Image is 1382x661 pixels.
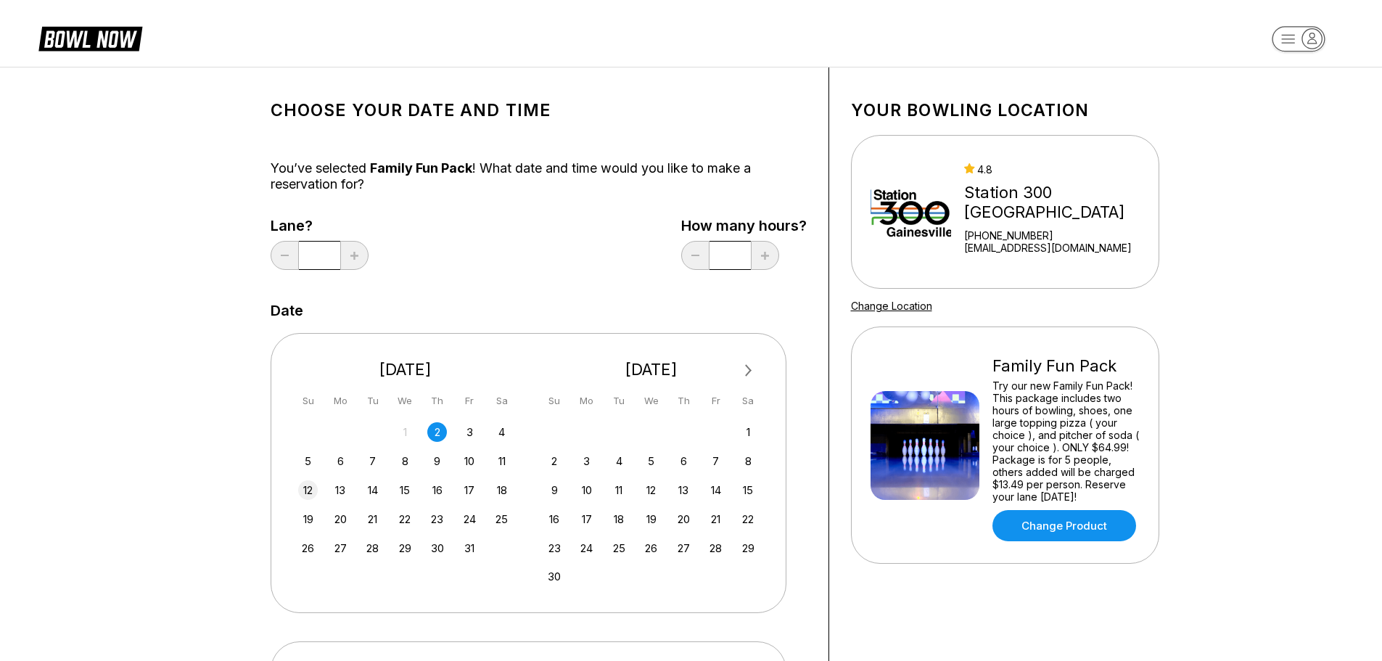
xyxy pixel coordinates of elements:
div: Choose Thursday, November 13th, 2025 [674,480,694,500]
div: Choose Thursday, November 27th, 2025 [674,538,694,558]
div: Choose Saturday, October 18th, 2025 [492,480,511,500]
div: Choose Sunday, November 16th, 2025 [545,509,564,529]
div: [DATE] [293,360,518,379]
div: Choose Thursday, October 23rd, 2025 [427,509,447,529]
div: Choose Friday, October 31st, 2025 [460,538,480,558]
div: Choose Saturday, November 29th, 2025 [739,538,758,558]
div: Choose Sunday, November 30th, 2025 [545,567,564,586]
img: Station 300 Gainesville [871,157,952,266]
div: Choose Wednesday, October 8th, 2025 [395,451,415,471]
h1: Your bowling location [851,100,1159,120]
div: Choose Monday, November 10th, 2025 [577,480,596,500]
div: Choose Thursday, November 6th, 2025 [674,451,694,471]
div: Family Fun Pack [992,356,1140,376]
div: Choose Wednesday, November 19th, 2025 [641,509,661,529]
div: Choose Friday, November 14th, 2025 [706,480,725,500]
div: Fr [460,391,480,411]
div: Station 300 [GEOGRAPHIC_DATA] [964,183,1152,222]
div: Choose Sunday, November 23rd, 2025 [545,538,564,558]
h1: Choose your Date and time [271,100,807,120]
div: Try our new Family Fun Pack! This package includes two hours of bowling, shoes, one large topping... [992,379,1140,503]
div: You’ve selected ! What date and time would you like to make a reservation for? [271,160,807,192]
a: [EMAIL_ADDRESS][DOMAIN_NAME] [964,242,1152,254]
div: Tu [363,391,382,411]
div: [PHONE_NUMBER] [964,229,1152,242]
div: Sa [739,391,758,411]
div: Fr [706,391,725,411]
div: Choose Sunday, October 12th, 2025 [298,480,318,500]
label: Lane? [271,218,369,234]
div: Choose Wednesday, November 26th, 2025 [641,538,661,558]
label: How many hours? [681,218,807,234]
a: Change Location [851,300,932,312]
div: Choose Thursday, November 20th, 2025 [674,509,694,529]
div: Choose Thursday, October 9th, 2025 [427,451,447,471]
span: Family Fun Pack [370,160,472,176]
div: We [641,391,661,411]
img: Family Fun Pack [871,391,979,500]
div: Choose Tuesday, October 28th, 2025 [363,538,382,558]
label: Date [271,303,303,319]
div: Choose Wednesday, October 15th, 2025 [395,480,415,500]
div: Choose Monday, November 17th, 2025 [577,509,596,529]
div: month 2025-10 [297,421,514,558]
div: Choose Tuesday, October 7th, 2025 [363,451,382,471]
div: Choose Monday, November 24th, 2025 [577,538,596,558]
div: Sa [492,391,511,411]
div: Choose Monday, October 6th, 2025 [331,451,350,471]
div: Choose Sunday, October 19th, 2025 [298,509,318,529]
div: Choose Saturday, November 15th, 2025 [739,480,758,500]
div: Choose Monday, November 3rd, 2025 [577,451,596,471]
div: Choose Monday, October 27th, 2025 [331,538,350,558]
div: Choose Friday, October 24th, 2025 [460,509,480,529]
div: Su [545,391,564,411]
div: Choose Tuesday, November 18th, 2025 [609,509,629,529]
div: Choose Tuesday, October 21st, 2025 [363,509,382,529]
div: Choose Thursday, October 2nd, 2025 [427,422,447,442]
div: Tu [609,391,629,411]
div: Choose Wednesday, November 5th, 2025 [641,451,661,471]
div: Choose Thursday, October 16th, 2025 [427,480,447,500]
div: Choose Friday, November 21st, 2025 [706,509,725,529]
div: Choose Friday, October 3rd, 2025 [460,422,480,442]
div: Choose Saturday, November 1st, 2025 [739,422,758,442]
button: Next Month [737,359,760,382]
div: 4.8 [964,163,1152,176]
div: Choose Wednesday, October 22nd, 2025 [395,509,415,529]
div: Choose Saturday, November 22nd, 2025 [739,509,758,529]
div: Choose Monday, October 13th, 2025 [331,480,350,500]
div: Choose Sunday, October 5th, 2025 [298,451,318,471]
a: Change Product [992,510,1136,541]
div: Choose Sunday, October 26th, 2025 [298,538,318,558]
div: Choose Thursday, October 30th, 2025 [427,538,447,558]
div: Th [674,391,694,411]
div: Th [427,391,447,411]
div: Choose Saturday, November 8th, 2025 [739,451,758,471]
div: Choose Wednesday, November 12th, 2025 [641,480,661,500]
div: We [395,391,415,411]
div: Choose Sunday, November 9th, 2025 [545,480,564,500]
div: Choose Tuesday, November 4th, 2025 [609,451,629,471]
div: Choose Friday, October 17th, 2025 [460,480,480,500]
div: [DATE] [539,360,764,379]
div: Choose Friday, November 28th, 2025 [706,538,725,558]
div: Choose Wednesday, October 29th, 2025 [395,538,415,558]
div: month 2025-11 [543,421,760,587]
div: Choose Friday, October 10th, 2025 [460,451,480,471]
div: Mo [577,391,596,411]
div: Choose Saturday, October 25th, 2025 [492,509,511,529]
div: Not available Wednesday, October 1st, 2025 [395,422,415,442]
div: Choose Saturday, October 4th, 2025 [492,422,511,442]
div: Choose Saturday, October 11th, 2025 [492,451,511,471]
div: Choose Monday, October 20th, 2025 [331,509,350,529]
div: Choose Friday, November 7th, 2025 [706,451,725,471]
div: Su [298,391,318,411]
div: Choose Tuesday, November 25th, 2025 [609,538,629,558]
div: Choose Tuesday, November 11th, 2025 [609,480,629,500]
div: Choose Sunday, November 2nd, 2025 [545,451,564,471]
div: Mo [331,391,350,411]
div: Choose Tuesday, October 14th, 2025 [363,480,382,500]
